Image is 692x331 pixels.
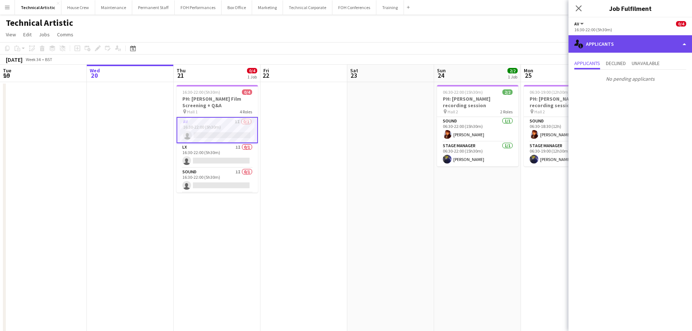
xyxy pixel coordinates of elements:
button: FOH Performances [175,0,222,15]
span: Week 34 [24,57,42,62]
button: Permanent Staff [132,0,175,15]
h1: Technical Artistic [6,17,73,28]
span: Sat [350,67,358,74]
span: Fri [263,67,269,74]
button: Training [376,0,404,15]
span: 2 Roles [500,109,513,114]
a: View [3,30,19,39]
h3: PH: [PERSON_NAME] Film Screening + Q&A [177,96,258,109]
span: 0/4 [242,89,252,95]
button: Box Office [222,0,252,15]
app-job-card: 06:30-19:00 (12h30m)2/2PH: [PERSON_NAME] recording session Hall 22 RolesSound1/106:30-18:30 (12h)... [524,85,605,166]
app-job-card: 16:30-22:00 (5h30m)0/4PH: [PERSON_NAME] Film Screening + Q&A Hall 14 RolesAV1I0/116:30-22:00 (5h3... [177,85,258,193]
p: No pending applicants [568,73,692,85]
div: Applicants [568,35,692,53]
div: BST [45,57,52,62]
span: 06:30-22:00 (15h30m) [443,89,483,95]
span: Tue [3,67,11,74]
app-card-role: AV1I0/116:30-22:00 (5h30m) [177,117,258,143]
a: Edit [20,30,35,39]
span: 2/2 [507,68,518,73]
span: 06:30-19:00 (12h30m) [530,89,570,95]
span: 25 [523,71,533,80]
a: Comms [54,30,76,39]
app-card-role: Stage Manager1/106:30-22:00 (15h30m)[PERSON_NAME] [437,142,518,166]
button: Marketing [252,0,283,15]
span: 24 [436,71,446,80]
span: View [6,31,16,38]
h3: PH: [PERSON_NAME] recording session [437,96,518,109]
span: 19 [2,71,11,80]
button: AV [574,21,585,27]
span: Hall 2 [534,109,545,114]
span: Edit [23,31,32,38]
span: 23 [349,71,358,80]
span: Jobs [39,31,50,38]
span: 4 Roles [240,109,252,114]
div: 1 Job [508,74,517,80]
h3: PH: [PERSON_NAME] recording session [524,96,605,109]
button: FOH Conferences [332,0,376,15]
a: Jobs [36,30,53,39]
span: Unavailable [632,61,660,66]
app-job-card: 06:30-22:00 (15h30m)2/2PH: [PERSON_NAME] recording session Hall 22 RolesSound1/106:30-22:00 (15h3... [437,85,518,166]
div: 1 Job [247,74,257,80]
button: Technical Corporate [283,0,332,15]
span: Sun [437,67,446,74]
span: Wed [90,67,100,74]
span: 2/2 [502,89,513,95]
span: Hall 1 [187,109,198,114]
button: House Crew [61,0,95,15]
app-card-role: LX1I0/116:30-22:00 (5h30m) [177,143,258,168]
span: 21 [175,71,186,80]
h3: Job Fulfilment [568,4,692,13]
span: 22 [262,71,269,80]
app-card-role: Sound1/106:30-22:00 (15h30m)[PERSON_NAME] [437,117,518,142]
span: 16:30-22:00 (5h30m) [182,89,220,95]
div: 16:30-22:00 (5h30m) [574,27,686,32]
span: 20 [89,71,100,80]
span: Hall 2 [448,109,458,114]
span: 0/4 [247,68,257,73]
span: Thu [177,67,186,74]
span: Comms [57,31,73,38]
span: Declined [606,61,626,66]
span: 0/4 [676,21,686,27]
app-card-role: Sound1I0/116:30-22:00 (5h30m) [177,168,258,193]
button: Maintenance [95,0,132,15]
span: Mon [524,67,533,74]
app-card-role: Sound1/106:30-18:30 (12h)[PERSON_NAME] [524,117,605,142]
div: [DATE] [6,56,23,63]
span: AV [574,21,579,27]
span: Applicants [574,61,600,66]
app-card-role: Stage Manager1/106:30-19:00 (12h30m)[PERSON_NAME] [524,142,605,166]
button: Technical Artistic [15,0,61,15]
